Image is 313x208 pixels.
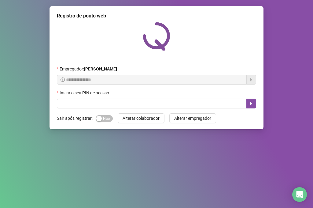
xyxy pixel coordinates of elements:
[123,115,160,122] span: Alterar colaborador
[118,113,164,123] button: Alterar colaborador
[57,12,256,20] div: Registro de ponto web
[57,113,96,123] label: Sair após registrar
[249,101,254,106] span: caret-right
[61,78,65,82] span: info-circle
[292,187,307,202] div: Open Intercom Messenger
[60,66,117,72] span: Empregador :
[84,66,117,71] strong: [PERSON_NAME]
[174,115,211,122] span: Alterar empregador
[169,113,216,123] button: Alterar empregador
[57,89,113,96] label: Insira o seu PIN de acesso
[143,22,170,51] img: QRPoint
